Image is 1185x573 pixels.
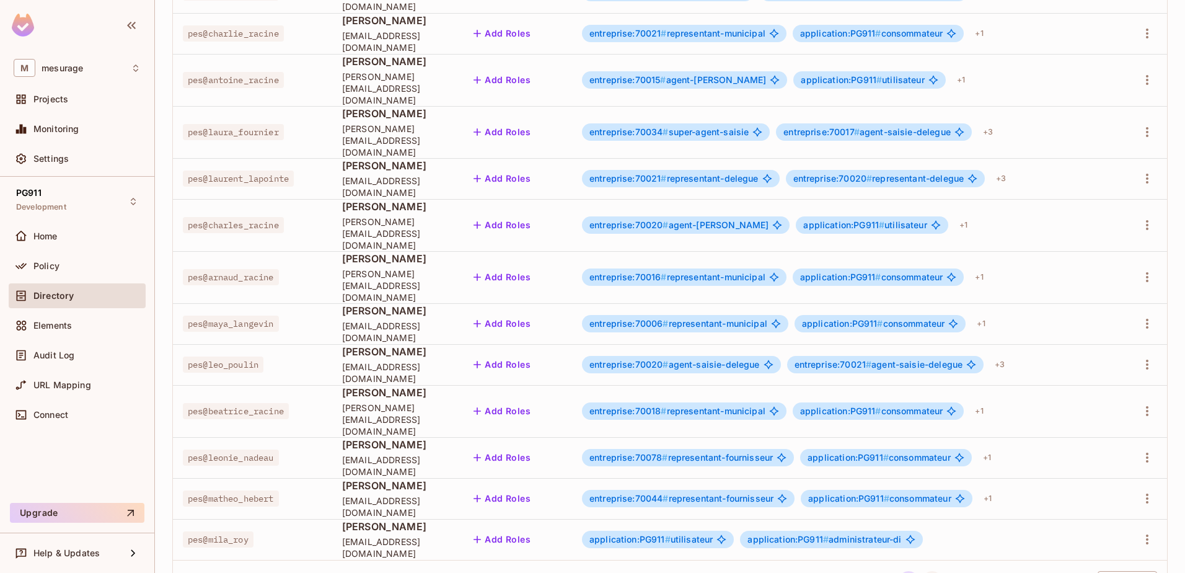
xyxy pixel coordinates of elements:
[800,272,943,282] span: consommateur
[979,489,997,509] div: + 1
[589,319,767,329] span: representant-municipal
[342,361,449,384] span: [EMAIL_ADDRESS][DOMAIN_NAME]
[875,28,881,38] span: #
[342,345,449,358] span: [PERSON_NAME]
[183,316,279,332] span: pes@maya_langevin
[42,63,83,73] span: Workspace: mesurage
[33,350,74,360] span: Audit Log
[952,70,970,90] div: + 1
[663,359,668,370] span: #
[589,272,765,282] span: representant-municipal
[954,215,972,235] div: + 1
[342,536,449,559] span: [EMAIL_ADDRESS][DOMAIN_NAME]
[589,28,667,38] span: entreprise:70021
[33,380,91,390] span: URL Mapping
[342,55,449,68] span: [PERSON_NAME]
[469,70,535,90] button: Add Roles
[183,491,279,507] span: pes@matheo_hebert
[12,14,34,37] img: SReyMgAAAABJRU5ErkJggg==
[342,71,449,106] span: [PERSON_NAME][EMAIL_ADDRESS][DOMAIN_NAME]
[663,127,668,137] span: #
[469,355,535,375] button: Add Roles
[875,272,881,282] span: #
[183,217,284,233] span: pes@charles_racine
[342,479,449,492] span: [PERSON_NAME]
[183,72,284,88] span: pes@antoine_racine
[469,448,535,468] button: Add Roles
[342,268,449,303] span: [PERSON_NAME][EMAIL_ADDRESS][DOMAIN_NAME]
[469,401,535,421] button: Add Roles
[970,267,988,287] div: + 1
[800,406,943,416] span: consommateur
[866,173,872,184] span: #
[469,314,535,334] button: Add Roles
[800,406,881,416] span: application:PG911
[795,360,963,370] span: agent-saisie-delegue
[183,450,279,466] span: pes@leonie_nadeau
[33,291,74,301] span: Directory
[342,107,449,120] span: [PERSON_NAME]
[342,520,449,533] span: [PERSON_NAME]
[342,386,449,399] span: [PERSON_NAME]
[884,493,889,504] span: #
[783,127,951,137] span: agent-saisie-delegue
[803,220,927,230] span: utilisateur
[16,202,66,212] span: Development
[793,173,873,184] span: entreprise:70020
[802,318,883,329] span: application:PG911
[854,127,860,137] span: #
[183,357,263,373] span: pes@leo_poulin
[342,252,449,265] span: [PERSON_NAME]
[793,174,964,184] span: representant-delegue
[14,59,35,77] span: M
[589,29,765,38] span: representant-municipal
[991,169,1011,189] div: + 3
[589,75,766,85] span: agent-[PERSON_NAME]
[589,127,749,137] span: super-agent-saisie
[662,452,667,463] span: #
[800,28,881,38] span: application:PG911
[469,267,535,287] button: Add Roles
[866,359,871,370] span: #
[342,320,449,344] span: [EMAIL_ADDRESS][DOMAIN_NAME]
[469,215,535,235] button: Add Roles
[589,220,769,230] span: agent-[PERSON_NAME]
[33,548,100,558] span: Help & Updates
[801,75,924,85] span: utilisateur
[661,406,666,416] span: #
[342,30,449,53] span: [EMAIL_ADDRESS][DOMAIN_NAME]
[342,159,449,172] span: [PERSON_NAME]
[800,272,881,282] span: application:PG911
[795,359,872,370] span: entreprise:70021
[783,127,860,137] span: entreprise:70017
[342,216,449,251] span: [PERSON_NAME][EMAIL_ADDRESS][DOMAIN_NAME]
[663,318,668,329] span: #
[589,360,760,370] span: agent-saisie-delegue
[883,452,889,463] span: #
[469,24,535,43] button: Add Roles
[589,74,666,85] span: entreprise:70015
[342,14,449,27] span: [PERSON_NAME]
[660,74,666,85] span: #
[875,406,881,416] span: #
[469,530,535,549] button: Add Roles
[33,94,68,104] span: Projects
[877,318,883,329] span: #
[808,494,951,504] span: consommateur
[808,493,889,504] span: application:PG911
[183,531,253,548] span: pes@mila_roy
[33,321,72,331] span: Elements
[183,171,294,187] span: pes@laurent_lapointe
[469,489,535,509] button: Add Roles
[970,24,988,43] div: + 1
[342,495,449,518] span: [EMAIL_ADDRESS][DOMAIN_NAME]
[665,534,671,544] span: #
[33,124,79,134] span: Monitoring
[589,318,669,329] span: entreprise:70006
[183,25,284,42] span: pes@charlie_racine
[661,272,666,282] span: #
[747,534,829,544] span: application:PG911
[589,127,669,137] span: entreprise:70034
[589,535,713,544] span: utilisateur
[589,359,669,370] span: entreprise:70020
